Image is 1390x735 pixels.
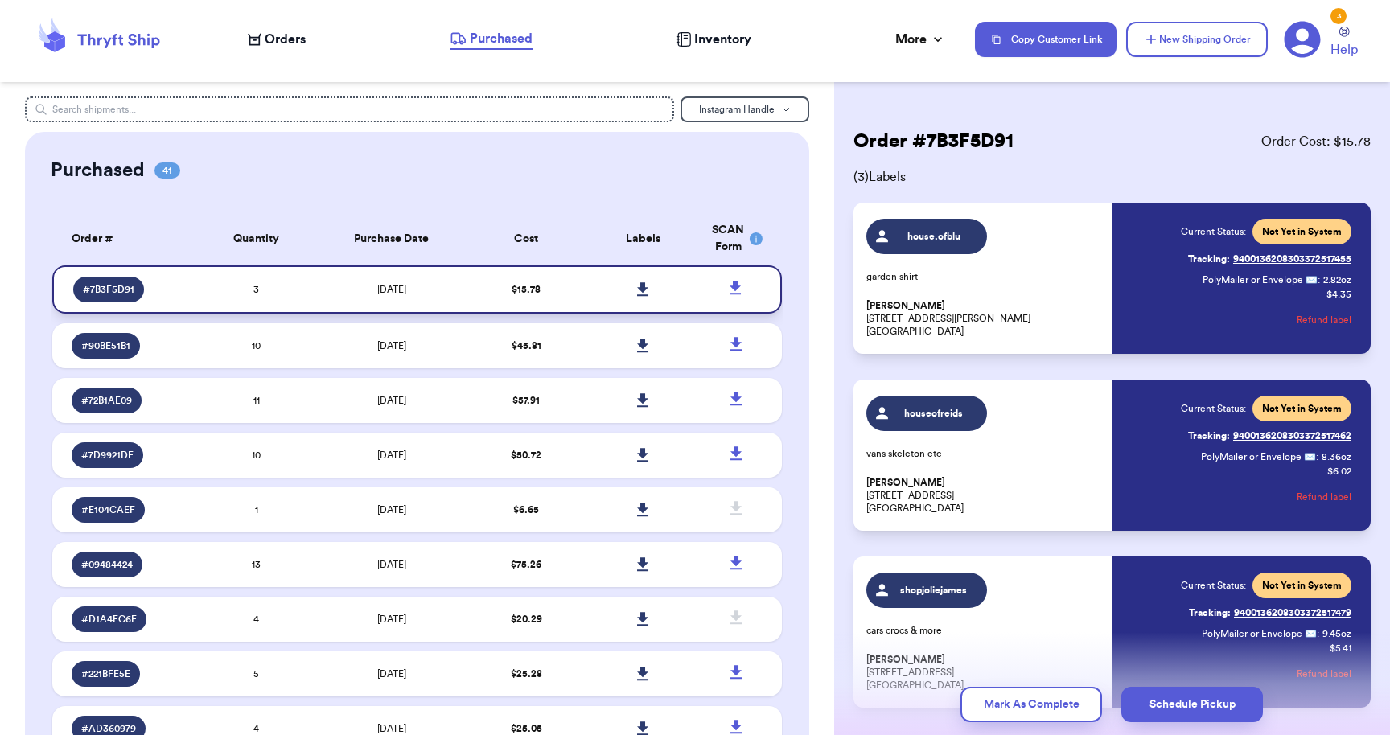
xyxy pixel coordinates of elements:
span: 1 [255,505,258,515]
p: [STREET_ADDRESS] [GEOGRAPHIC_DATA] [866,476,1103,515]
span: Orders [265,30,306,49]
a: Help [1330,27,1358,60]
p: $ 4.35 [1326,288,1351,301]
button: Copy Customer Link [975,22,1117,57]
button: Schedule Pickup [1121,687,1263,722]
a: Tracking:9400136208303372517479 [1189,600,1351,626]
span: [DATE] [377,285,406,294]
a: 3 [1284,21,1321,58]
p: $ 5.41 [1330,642,1351,655]
a: Tracking:9400136208303372517462 [1188,423,1351,449]
span: # 7D9921DF [81,449,134,462]
span: Tracking: [1188,253,1230,265]
span: # 72B1AE09 [81,394,132,407]
span: : [1317,627,1319,640]
span: 11 [253,396,260,405]
p: garden shirt [866,270,1103,283]
span: $ 20.29 [511,614,542,624]
span: $ 25.05 [511,724,542,733]
div: More [895,30,946,49]
p: vans skeleton etc [866,447,1103,460]
span: Not Yet in System [1262,579,1342,592]
th: Labels [585,212,701,265]
p: [STREET_ADDRESS][PERSON_NAME] [GEOGRAPHIC_DATA] [866,299,1103,338]
button: New Shipping Order [1126,22,1268,57]
span: # 7B3F5D91 [83,283,134,296]
span: $ 57.91 [512,396,540,405]
span: house.ofblu [895,230,972,243]
span: $ 50.72 [511,450,541,460]
span: Current Status: [1181,579,1246,592]
button: Refund label [1297,302,1351,338]
span: shopjoliejames [895,584,972,597]
span: $ 25.28 [511,669,542,679]
span: # D1A4EC6E [81,613,137,626]
span: [DATE] [377,450,406,460]
button: Mark As Complete [960,687,1102,722]
a: Tracking:9400136208303372517455 [1188,246,1351,272]
span: # E104CAEF [81,503,135,516]
span: 2.82 oz [1323,273,1351,286]
span: PolyMailer or Envelope ✉️ [1202,629,1317,639]
th: Quantity [198,212,315,265]
span: 41 [154,162,180,179]
span: [DATE] [377,505,406,515]
a: Purchased [450,29,533,50]
span: 8.36 oz [1322,450,1351,463]
span: 9.45 oz [1322,627,1351,640]
th: Purchase Date [315,212,467,265]
h2: Order # 7B3F5D91 [853,129,1014,154]
span: Instagram Handle [699,105,775,114]
span: [DATE] [377,669,406,679]
span: Current Status: [1181,225,1246,238]
span: [DATE] [377,724,406,733]
span: $ 75.26 [511,560,541,569]
span: [PERSON_NAME] [866,477,945,489]
span: # 221BFE5E [81,667,130,680]
span: ( 3 ) Labels [853,167,1371,187]
span: [DATE] [377,614,406,624]
span: Not Yet in System [1262,225,1342,238]
p: [STREET_ADDRESS] [GEOGRAPHIC_DATA] [866,653,1103,692]
span: # AD360979 [81,722,136,735]
span: Not Yet in System [1262,402,1342,415]
span: Help [1330,40,1358,60]
span: Inventory [694,30,751,49]
span: # 90BE51B1 [81,339,130,352]
span: 4 [253,614,259,624]
span: $ 6.65 [513,505,539,515]
span: Tracking: [1189,606,1231,619]
button: Refund label [1297,656,1351,692]
span: Tracking: [1188,429,1230,442]
div: SCAN Form [711,222,763,256]
button: Refund label [1297,479,1351,515]
span: 5 [253,669,259,679]
span: # 09484424 [81,558,133,571]
span: $ 15.78 [512,285,541,294]
button: Instagram Handle [681,96,809,122]
span: [PERSON_NAME] [866,300,945,312]
p: $ 6.02 [1327,465,1351,478]
input: Search shipments... [25,96,674,122]
span: [DATE] [377,560,406,569]
th: Cost [468,212,585,265]
span: houseofreids [895,407,972,420]
span: : [1318,273,1320,286]
span: 3 [253,285,259,294]
span: Order Cost: $ 15.78 [1261,132,1371,151]
span: Current Status: [1181,402,1246,415]
div: 3 [1330,8,1347,24]
span: : [1316,450,1318,463]
span: Purchased [470,29,533,48]
a: Inventory [676,30,751,49]
span: 4 [253,724,259,733]
p: cars crocs & more [866,624,1103,637]
span: [DATE] [377,396,406,405]
th: Order # [52,212,198,265]
a: Orders [248,30,306,49]
span: 10 [252,450,261,460]
span: [PERSON_NAME] [866,654,945,666]
span: PolyMailer or Envelope ✉️ [1203,275,1318,285]
span: 10 [252,341,261,351]
span: PolyMailer or Envelope ✉️ [1201,452,1316,462]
